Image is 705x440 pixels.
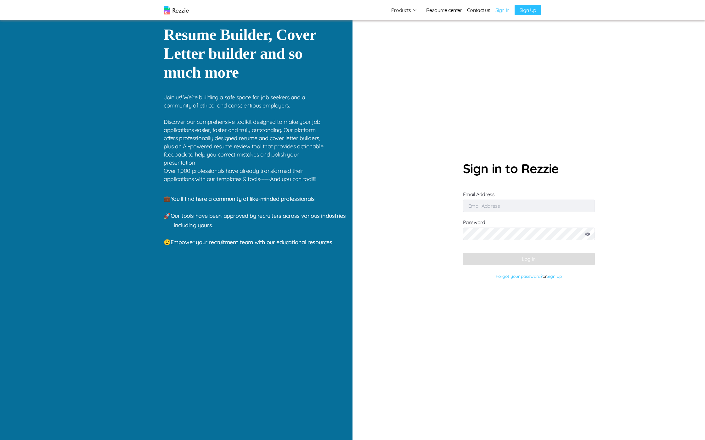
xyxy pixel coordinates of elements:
p: Join us! We're building a safe space for job seekers and a community of ethical and conscientious... [164,93,328,167]
input: Password [463,228,595,240]
a: Forgot your password? [496,273,543,279]
label: Email Address [463,191,595,209]
p: Over 1,000 professionals have already transformed their applications with our templates & tools--... [164,167,328,183]
a: Sign In [495,6,510,14]
p: or [463,272,595,281]
p: Sign in to Rezzie [463,159,595,178]
button: Products [391,6,417,14]
input: Email Address [463,200,595,212]
a: Contact us [467,6,490,14]
span: 💼 You'll find here a community of like-minded professionals [164,195,315,202]
img: logo [164,6,189,14]
p: Resume Builder, Cover Letter builder and so much more [164,25,321,82]
button: Log In [463,253,595,265]
span: 😉 Empower your recruitment team with our educational resources [164,239,332,246]
label: Password [463,219,595,246]
span: 🚀 Our tools have been approved by recruiters across various industries including yours. [164,212,346,229]
a: Sign up [547,273,562,279]
a: Sign Up [515,5,541,15]
a: Resource center [426,6,462,14]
